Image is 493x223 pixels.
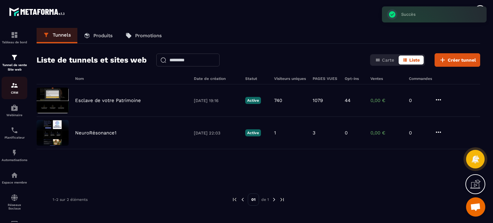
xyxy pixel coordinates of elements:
p: Active [245,129,261,136]
h6: Ventes [370,76,402,81]
a: Tunnels [37,28,77,43]
p: Espace membre [2,181,27,184]
div: Ouvrir le chat [466,197,485,217]
p: CRM [2,91,27,94]
h6: Statut [245,76,268,81]
p: Produits [93,33,113,39]
span: Créer tunnel [448,57,476,63]
p: Promotions [135,33,162,39]
p: Planificateur [2,136,27,139]
p: Esclave de votre Patrimoine [75,98,141,103]
img: formation [11,54,18,61]
p: [DATE] 19:16 [194,98,239,103]
p: 01 [248,193,259,206]
h6: PAGES VUES [313,76,338,81]
p: Webinaire [2,113,27,117]
img: automations [11,171,18,179]
p: de 1 [261,197,269,202]
p: [DATE] 22:03 [194,131,239,135]
img: next [279,197,285,202]
p: Automatisations [2,158,27,162]
img: formation [11,81,18,89]
span: Carte [382,57,394,63]
img: prev [232,197,238,202]
button: Liste [399,56,424,64]
p: Active [245,97,261,104]
button: Carte [371,56,398,64]
a: formationformationTunnel de vente Site web [2,49,27,77]
h6: Nom [75,76,187,81]
span: Liste [409,57,420,63]
img: image [37,88,69,113]
img: prev [240,197,246,202]
a: formationformationTableau de bord [2,26,27,49]
a: social-networksocial-networkRéseaux Sociaux [2,189,27,215]
p: 740 [274,98,282,103]
a: Promotions [119,28,168,43]
a: automationsautomationsWebinaire [2,99,27,122]
p: Tunnel de vente Site web [2,63,27,72]
img: social-network [11,194,18,202]
h6: Commandes [409,76,432,81]
a: schedulerschedulerPlanificateur [2,122,27,144]
p: 1 [274,130,276,136]
h6: Visiteurs uniques [274,76,306,81]
p: Tunnels [53,32,71,38]
img: scheduler [11,126,18,134]
p: 0,00 € [370,98,402,103]
img: formation [11,31,18,39]
a: formationformationCRM [2,77,27,99]
p: 0,00 € [370,130,402,136]
h2: Liste de tunnels et sites web [37,54,147,66]
img: automations [11,149,18,157]
a: automationsautomationsAutomatisations [2,144,27,167]
a: Produits [77,28,119,43]
p: 1-2 sur 2 éléments [53,197,88,202]
p: 3 [313,130,316,136]
h6: Date de création [194,76,239,81]
p: 0 [409,98,428,103]
p: 0 [409,130,428,136]
img: logo [9,6,67,18]
p: Réseaux Sociaux [2,203,27,210]
p: 0 [345,130,348,136]
button: Créer tunnel [435,53,480,67]
img: next [271,197,277,202]
h6: Opt-ins [345,76,364,81]
p: Tableau de bord [2,40,27,44]
p: 44 [345,98,350,103]
a: automationsautomationsEspace membre [2,167,27,189]
img: automations [11,104,18,112]
p: 1079 [313,98,323,103]
img: image [37,120,69,146]
p: NeuroRésonance1 [75,130,117,136]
